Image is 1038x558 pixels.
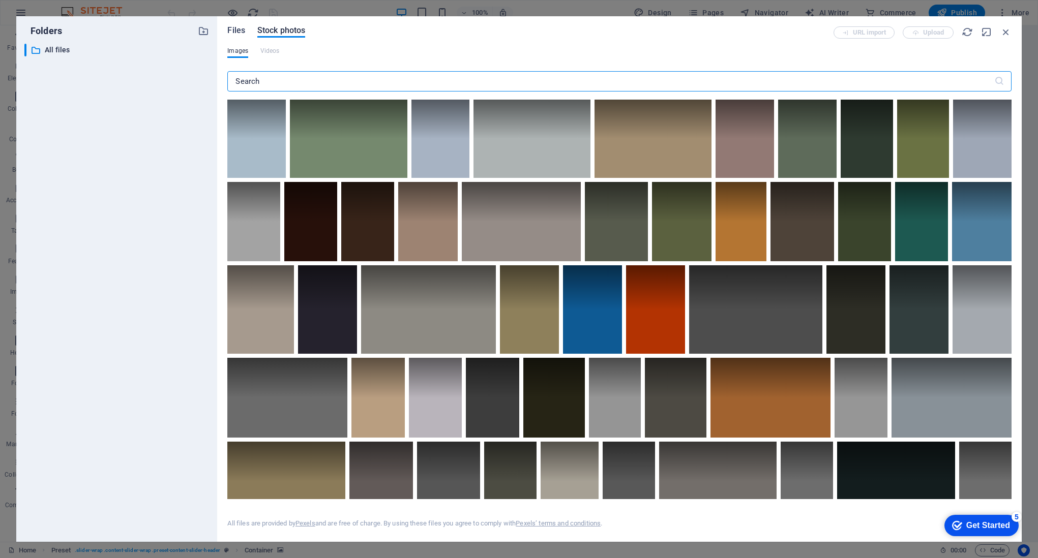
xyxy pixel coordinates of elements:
[227,24,245,37] span: Files
[24,44,26,56] div: ​
[227,45,248,57] span: Images
[227,71,994,91] input: Search
[516,519,601,527] a: Pexels’ terms and conditions
[45,44,191,56] p: All files
[75,2,85,12] div: 5
[981,26,992,38] i: Minimize
[257,24,305,37] span: Stock photos
[227,519,602,528] div: All files are provided by and are free of charge. By using these files you agree to comply with .
[8,5,82,26] div: Get Started 5 items remaining, 0% complete
[1000,26,1012,38] i: Close
[24,24,62,38] p: Folders
[295,519,315,527] a: Pexels
[260,45,280,57] span: This file type is not supported by this element
[962,26,973,38] i: Reload
[198,25,209,37] i: Create new folder
[30,11,74,20] div: Get Started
